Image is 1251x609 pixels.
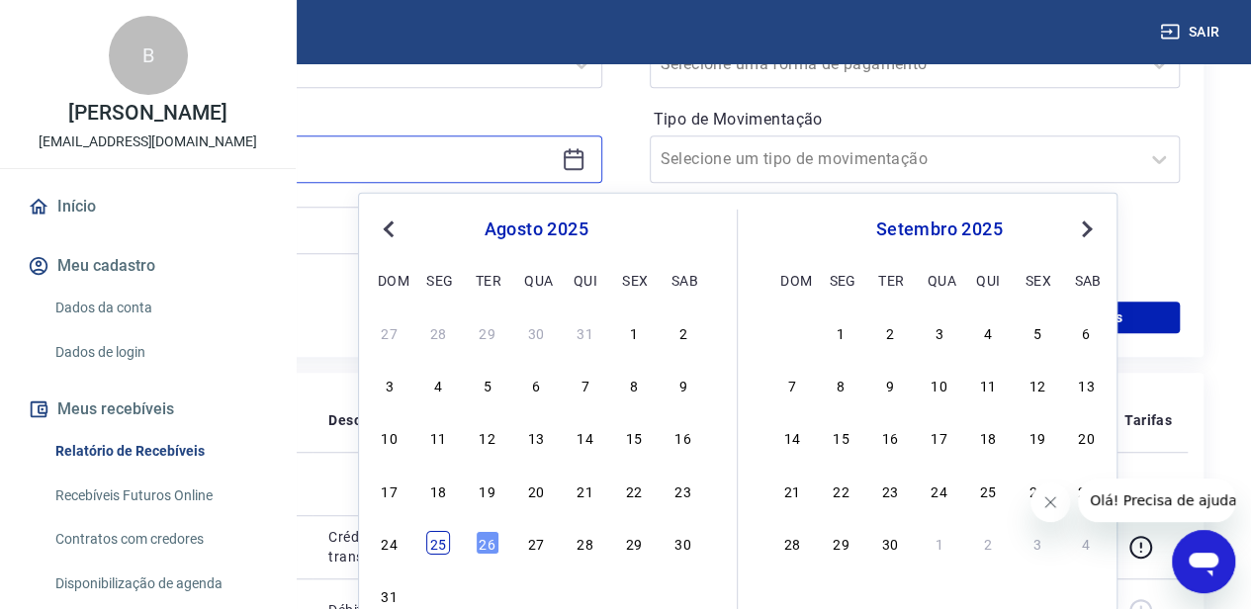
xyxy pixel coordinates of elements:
[574,583,597,607] div: Choose quinta-feira, 4 de setembro de 2025
[476,583,499,607] div: Choose terça-feira, 2 de setembro de 2025
[109,16,188,95] div: B
[524,320,548,344] div: Choose quarta-feira, 30 de julho de 2025
[476,267,499,291] div: ter
[1026,425,1049,449] div: Choose sexta-feira, 19 de setembro de 2025
[524,425,548,449] div: Choose quarta-feira, 13 de agosto de 2025
[524,267,548,291] div: qua
[378,531,402,555] div: Choose domingo, 24 de agosto de 2025
[574,478,597,501] div: Choose quinta-feira, 21 de agosto de 2025
[476,425,499,449] div: Choose terça-feira, 12 de agosto de 2025
[780,373,804,396] div: Choose domingo, 7 de setembro de 2025
[671,583,695,607] div: Choose sábado, 6 de setembro de 2025
[928,267,951,291] div: qua
[1156,14,1227,50] button: Sair
[622,478,646,501] div: Choose sexta-feira, 22 de agosto de 2025
[426,583,450,607] div: Choose segunda-feira, 1 de setembro de 2025
[88,144,554,174] input: Data inicial
[829,478,852,501] div: Choose segunda-feira, 22 de setembro de 2025
[1074,531,1098,555] div: Choose sábado, 4 de outubro de 2025
[1172,530,1235,593] iframe: Botão para abrir a janela de mensagens
[928,478,951,501] div: Choose quarta-feira, 24 de setembro de 2025
[574,425,597,449] div: Choose quinta-feira, 14 de agosto de 2025
[928,373,951,396] div: Choose quarta-feira, 10 de setembro de 2025
[71,104,602,128] p: Período personalizado
[47,564,272,604] a: Disponibilização de agenda
[426,373,450,396] div: Choose segunda-feira, 4 de agosto de 2025
[777,317,1101,557] div: month 2025-09
[1074,267,1098,291] div: sab
[1026,267,1049,291] div: sex
[976,373,1000,396] div: Choose quinta-feira, 11 de setembro de 2025
[378,373,402,396] div: Choose domingo, 3 de agosto de 2025
[878,531,902,555] div: Choose terça-feira, 30 de setembro de 2025
[777,217,1101,241] div: setembro 2025
[878,373,902,396] div: Choose terça-feira, 9 de setembro de 2025
[12,14,166,30] span: Olá! Precisa de ajuda?
[1026,531,1049,555] div: Choose sexta-feira, 3 de outubro de 2025
[574,373,597,396] div: Choose quinta-feira, 7 de agosto de 2025
[829,267,852,291] div: seg
[928,531,951,555] div: Choose quarta-feira, 1 de outubro de 2025
[780,267,804,291] div: dom
[47,476,272,516] a: Recebíveis Futuros Online
[878,425,902,449] div: Choose terça-feira, 16 de setembro de 2025
[47,519,272,560] a: Contratos com credores
[1026,478,1049,501] div: Choose sexta-feira, 26 de setembro de 2025
[68,103,226,124] p: [PERSON_NAME]
[671,531,695,555] div: Choose sábado, 30 de agosto de 2025
[524,583,548,607] div: Choose quarta-feira, 3 de setembro de 2025
[780,478,804,501] div: Choose domingo, 21 de setembro de 2025
[622,583,646,607] div: Choose sexta-feira, 5 de setembro de 2025
[780,425,804,449] div: Choose domingo, 14 de setembro de 2025
[476,531,499,555] div: Choose terça-feira, 26 de agosto de 2025
[378,583,402,607] div: Choose domingo, 31 de agosto de 2025
[1026,320,1049,344] div: Choose sexta-feira, 5 de setembro de 2025
[328,410,395,430] p: Descrição
[829,373,852,396] div: Choose segunda-feira, 8 de setembro de 2025
[47,288,272,328] a: Dados da conta
[976,425,1000,449] div: Choose quinta-feira, 18 de setembro de 2025
[622,373,646,396] div: Choose sexta-feira, 8 de agosto de 2025
[476,478,499,501] div: Choose terça-feira, 19 de agosto de 2025
[976,267,1000,291] div: qui
[878,478,902,501] div: Choose terça-feira, 23 de setembro de 2025
[378,267,402,291] div: dom
[1074,425,1098,449] div: Choose sábado, 20 de setembro de 2025
[878,267,902,291] div: ter
[878,320,902,344] div: Choose terça-feira, 2 de setembro de 2025
[654,108,1177,131] label: Tipo de Movimentação
[780,531,804,555] div: Choose domingo, 28 de setembro de 2025
[622,320,646,344] div: Choose sexta-feira, 1 de agosto de 2025
[426,320,450,344] div: Choose segunda-feira, 28 de julho de 2025
[671,478,695,501] div: Choose sábado, 23 de agosto de 2025
[1074,320,1098,344] div: Choose sábado, 6 de setembro de 2025
[780,320,804,344] div: Choose domingo, 31 de agosto de 2025
[1078,478,1235,522] iframe: Mensagem da empresa
[1075,217,1099,241] button: Next Month
[671,425,695,449] div: Choose sábado, 16 de agosto de 2025
[671,373,695,396] div: Choose sábado, 9 de agosto de 2025
[1074,373,1098,396] div: Choose sábado, 13 de setembro de 2025
[622,425,646,449] div: Choose sexta-feira, 15 de agosto de 2025
[829,531,852,555] div: Choose segunda-feira, 29 de setembro de 2025
[378,320,402,344] div: Choose domingo, 27 de julho de 2025
[24,388,272,431] button: Meus recebíveis
[328,527,574,566] p: Crédito referente ao recebimento da transação 224649002
[476,320,499,344] div: Choose terça-feira, 29 de julho de 2025
[829,320,852,344] div: Choose segunda-feira, 1 de setembro de 2025
[524,531,548,555] div: Choose quarta-feira, 27 de agosto de 2025
[574,320,597,344] div: Choose quinta-feira, 31 de julho de 2025
[47,431,272,472] a: Relatório de Recebíveis
[47,332,272,373] a: Dados de login
[928,425,951,449] div: Choose quarta-feira, 17 de setembro de 2025
[1124,410,1172,430] p: Tarifas
[426,531,450,555] div: Choose segunda-feira, 25 de agosto de 2025
[524,373,548,396] div: Choose quarta-feira, 6 de agosto de 2025
[976,478,1000,501] div: Choose quinta-feira, 25 de setembro de 2025
[1030,482,1070,522] iframe: Fechar mensagem
[574,531,597,555] div: Choose quinta-feira, 28 de agosto de 2025
[378,425,402,449] div: Choose domingo, 10 de agosto de 2025
[671,320,695,344] div: Choose sábado, 2 de agosto de 2025
[378,478,402,501] div: Choose domingo, 17 de agosto de 2025
[375,217,697,241] div: agosto 2025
